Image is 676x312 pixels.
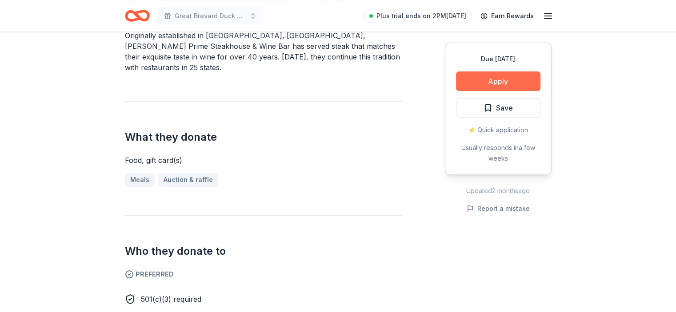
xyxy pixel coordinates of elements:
span: Save [496,102,513,114]
a: Plus trial ends on 2PM[DATE] [364,9,472,23]
a: Auction & raffle [158,173,218,187]
div: Originally established in [GEOGRAPHIC_DATA], [GEOGRAPHIC_DATA], [PERSON_NAME] Prime Steakhouse & ... [125,30,402,73]
button: Great Brevard Duck Race [157,7,264,25]
a: Home [125,5,150,26]
div: Usually responds in a few weeks [456,142,540,164]
div: Food, gift card(s) [125,155,402,166]
span: Great Brevard Duck Race [175,11,246,21]
div: Due [DATE] [456,54,540,64]
button: Save [456,98,540,118]
div: Updated 2 months ago [445,186,552,196]
a: Earn Rewards [475,8,539,24]
h2: Who they donate to [125,244,402,258]
a: Meals [125,173,155,187]
span: 501(c)(3) required [141,295,201,304]
button: Apply [456,71,540,91]
span: Plus trial ends on 2PM[DATE] [376,11,466,21]
h2: What they donate [125,130,402,144]
span: Preferred [125,269,402,280]
div: ⚡️ Quick application [456,125,540,135]
button: Report a mistake [467,203,530,214]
